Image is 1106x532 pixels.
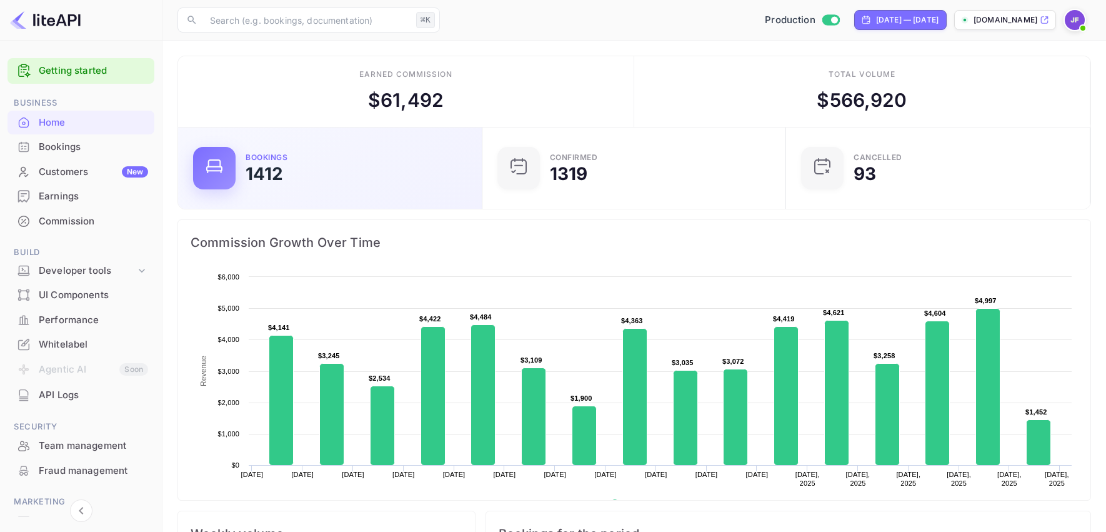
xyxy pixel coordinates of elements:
div: Click to change the date range period [854,10,947,30]
text: [DATE], 2025 [795,471,820,487]
span: Production [765,13,815,28]
div: Developer tools [39,264,136,278]
a: Whitelabel [7,333,154,356]
text: $4,484 [470,313,492,321]
button: Collapse navigation [70,499,92,522]
span: Build [7,246,154,259]
text: $4,997 [975,297,997,304]
div: $ 566,920 [817,86,907,114]
text: $4,621 [823,309,845,316]
text: $0 [231,461,239,469]
div: Earned commission [359,69,452,80]
div: API Logs [39,388,148,403]
div: UI Components [39,288,148,303]
a: Getting started [39,64,148,78]
div: Performance [39,313,148,328]
span: Business [7,96,154,110]
div: Team management [7,434,154,458]
div: Bookings [39,140,148,154]
div: Commission [7,209,154,234]
text: [DATE] [342,471,364,478]
text: [DATE] [594,471,617,478]
div: 1412 [246,165,284,183]
text: $4,141 [268,324,290,331]
div: 93 [854,165,876,183]
div: Home [39,116,148,130]
text: $4,604 [924,309,946,317]
div: 1319 [550,165,588,183]
a: Commission [7,209,154,233]
div: Home [7,111,154,135]
text: [DATE], 2025 [1045,471,1069,487]
text: $4,363 [621,317,643,324]
text: [DATE] [241,471,264,478]
text: $1,000 [217,430,239,438]
a: API Logs [7,383,154,406]
div: Total volume [829,69,895,80]
div: Developer tools [7,260,154,282]
div: Performance [7,308,154,333]
text: [DATE] [291,471,314,478]
a: Performance [7,308,154,331]
text: $3,245 [318,352,340,359]
div: Getting started [7,58,154,84]
text: [DATE], 2025 [947,471,971,487]
div: CustomersNew [7,160,154,184]
div: New [122,166,148,178]
div: CANCELLED [854,154,902,161]
text: $3,072 [722,358,744,365]
div: Confirmed [550,154,598,161]
text: [DATE] [746,471,769,478]
text: $3,035 [672,359,694,366]
img: Jenny Frimer [1065,10,1085,30]
div: Customers [39,165,148,179]
text: $1,900 [570,394,592,402]
text: $3,000 [217,368,239,375]
text: [DATE] [443,471,466,478]
div: Earnings [7,184,154,209]
text: Revenue [623,499,655,508]
div: API Logs [7,383,154,408]
text: $3,258 [874,352,895,359]
div: UI Components [7,283,154,308]
text: $1,452 [1025,408,1047,416]
input: Search (e.g. bookings, documentation) [202,8,411,33]
text: $2,534 [369,374,391,382]
text: Revenue [199,356,208,386]
text: [DATE], 2025 [997,471,1022,487]
span: Commission Growth Over Time [191,233,1078,253]
span: Security [7,420,154,434]
text: $3,109 [521,356,542,364]
div: Bookings [7,135,154,159]
text: $4,419 [773,315,795,323]
div: Commission [39,214,148,229]
div: Earnings [39,189,148,204]
p: [DOMAIN_NAME] [974,14,1037,26]
img: LiteAPI logo [10,10,81,30]
div: Fraud management [7,459,154,483]
text: $4,422 [419,315,441,323]
text: $2,000 [217,399,239,406]
div: Fraud management [39,464,148,478]
div: [DATE] — [DATE] [876,14,939,26]
text: [DATE] [392,471,415,478]
div: $ 61,492 [368,86,444,114]
text: $5,000 [217,304,239,312]
div: Vouchers [39,514,148,529]
text: $6,000 [217,273,239,281]
text: [DATE] [494,471,516,478]
a: UI Components [7,283,154,306]
div: Switch to Sandbox mode [760,13,844,28]
text: $4,000 [217,336,239,343]
div: Bookings [246,154,287,161]
a: Team management [7,434,154,457]
text: [DATE] [544,471,566,478]
a: Fraud management [7,459,154,482]
a: Bookings [7,135,154,158]
text: [DATE] [645,471,667,478]
div: Team management [39,439,148,453]
div: Whitelabel [7,333,154,357]
a: Earnings [7,184,154,208]
text: [DATE], 2025 [846,471,870,487]
div: Whitelabel [39,338,148,352]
